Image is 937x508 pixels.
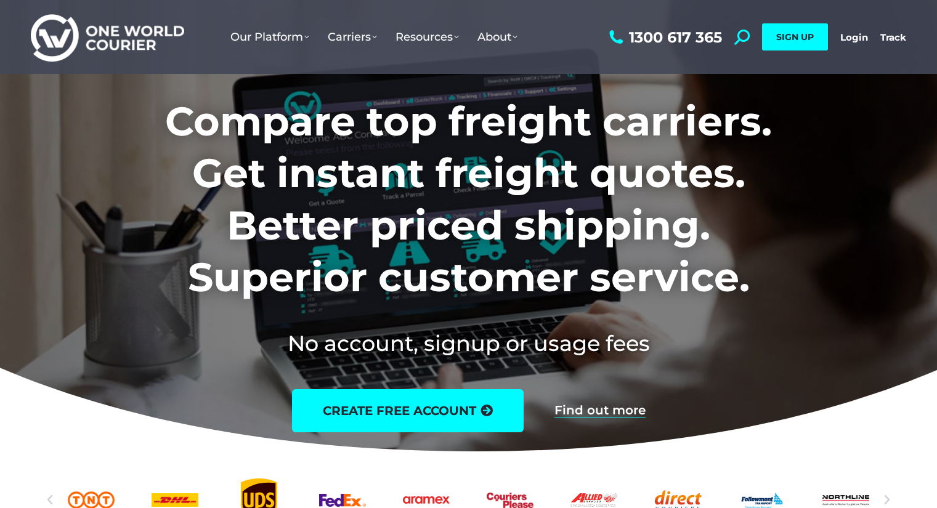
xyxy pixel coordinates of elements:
img: One World Courier [31,12,184,62]
a: About [468,18,527,56]
a: create free account [292,389,524,432]
span: Resources [395,30,459,44]
span: Carriers [328,30,377,44]
a: Carriers [318,18,386,56]
a: 1300 617 365 [606,30,722,45]
span: Our Platform [230,30,309,44]
a: Find out more [554,404,646,417]
h2: No account, signup or usage fees [84,328,853,358]
a: Login [840,31,868,43]
h1: Compare top freight carriers. Get instant freight quotes. Better priced shipping. Superior custom... [84,95,853,304]
a: Track [880,31,906,43]
span: About [477,30,517,44]
span: SIGN UP [776,31,814,42]
a: SIGN UP [762,23,828,50]
a: Resources [386,18,468,56]
a: Our Platform [221,18,318,56]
